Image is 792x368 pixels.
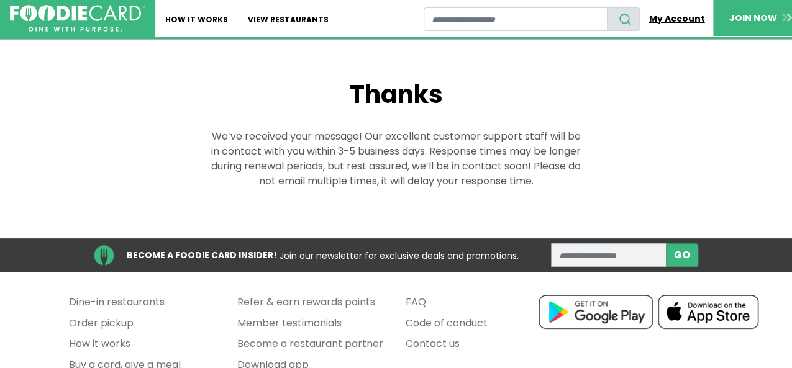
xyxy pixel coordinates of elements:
[406,334,555,355] a: Contact us
[406,313,555,334] a: Code of conduct
[406,292,555,313] a: FAQ
[237,292,387,313] a: Refer & earn rewards points
[607,7,640,31] button: search
[127,249,277,261] strong: BECOME A FOODIE CARD INSIDER!
[666,243,698,267] button: subscribe
[69,313,219,334] a: Order pickup
[424,7,608,31] input: restaurant search
[210,79,583,109] h1: Thanks
[10,5,145,32] img: FoodieCard; Eat, Drink, Save, Donate
[280,249,519,261] span: Join our newsletter for exclusive deals and promotions.
[210,129,583,189] p: We’ve received your message! Our excellent customer support staff will be in contact with you wit...
[69,334,219,355] a: How it works
[237,313,387,334] a: Member testimonials
[237,334,387,355] a: Become a restaurant partner
[640,7,713,30] a: My Account
[551,243,667,267] input: enter email address
[69,292,219,313] a: Dine-in restaurants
